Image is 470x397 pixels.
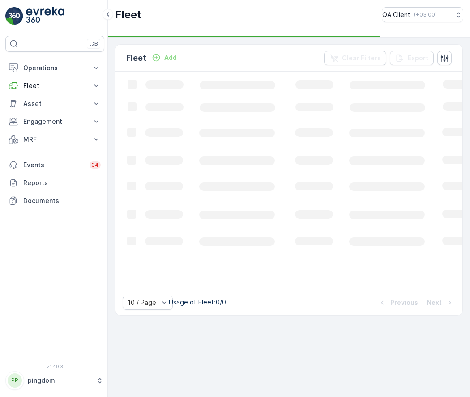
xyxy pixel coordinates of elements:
[382,7,463,22] button: QA Client(+03:00)
[169,298,226,307] p: Usage of Fleet : 0/0
[5,77,104,95] button: Fleet
[426,297,455,308] button: Next
[390,298,418,307] p: Previous
[126,52,146,64] p: Fleet
[26,7,64,25] img: logo_light-DOdMpM7g.png
[115,8,141,22] p: Fleet
[28,376,92,385] p: pingdom
[5,174,104,192] a: Reports
[5,364,104,369] span: v 1.49.3
[23,196,101,205] p: Documents
[427,298,442,307] p: Next
[23,117,86,126] p: Engagement
[324,51,386,65] button: Clear Filters
[148,52,180,63] button: Add
[5,192,104,210] a: Documents
[390,51,434,65] button: Export
[23,81,86,90] p: Fleet
[5,113,104,131] button: Engagement
[23,135,86,144] p: MRF
[5,131,104,148] button: MRF
[23,160,84,169] p: Events
[23,178,101,187] p: Reports
[164,53,177,62] p: Add
[342,54,381,63] p: Clear Filters
[5,7,23,25] img: logo
[5,59,104,77] button: Operations
[8,373,22,388] div: PP
[23,99,86,108] p: Asset
[23,63,86,72] p: Operations
[377,297,419,308] button: Previous
[89,40,98,47] p: ⌘B
[91,161,99,169] p: 34
[414,11,437,18] p: ( +03:00 )
[5,95,104,113] button: Asset
[408,54,428,63] p: Export
[382,10,410,19] p: QA Client
[5,371,104,390] button: PPpingdom
[5,156,104,174] a: Events34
